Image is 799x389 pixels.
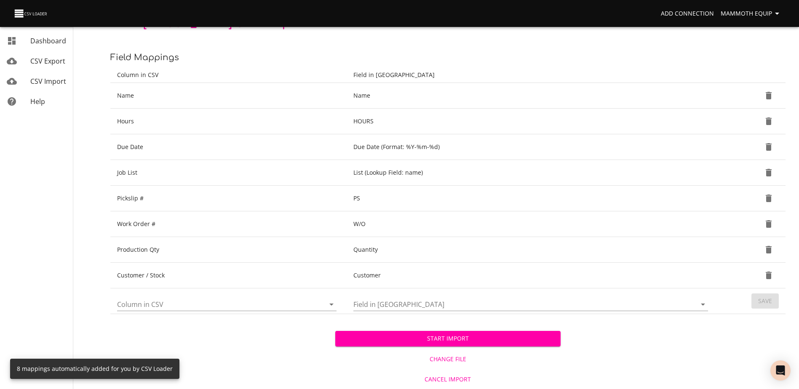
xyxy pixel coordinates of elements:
[717,6,786,21] button: Mammoth Equip
[30,77,66,86] span: CSV Import
[342,333,553,344] span: Start Import
[110,67,347,83] th: Column in CSV
[13,8,49,19] img: CSV Loader
[347,109,718,134] td: HOURS
[110,109,347,134] td: Hours
[335,331,560,346] button: Start Import
[17,361,173,376] div: 8 mappings automatically added for you by CSV Loader
[30,36,66,45] span: Dashboard
[110,186,347,211] td: Pickslip #
[347,160,718,186] td: List (Lookup Field: name)
[347,83,718,109] td: Name
[110,134,347,160] td: Due Date
[326,298,337,310] button: Open
[661,8,714,19] span: Add Connection
[759,111,779,131] button: Delete
[759,265,779,285] button: Delete
[759,240,779,260] button: Delete
[770,360,791,381] div: Open Intercom Messenger
[30,56,65,66] span: CSV Export
[697,298,709,310] button: Open
[759,85,779,106] button: Delete
[721,8,782,19] span: Mammoth Equip
[110,211,347,237] td: Work Order #
[335,372,560,387] button: Cancel Import
[759,188,779,208] button: Delete
[347,211,718,237] td: W/O
[30,97,45,106] span: Help
[339,374,557,385] span: Cancel Import
[759,214,779,234] button: Delete
[110,237,347,263] td: Production Qty
[110,53,179,62] span: Field Mappings
[347,134,718,160] td: Due Date (Format: %Y-%m-%d)
[110,263,347,288] td: Customer / Stock
[335,352,560,367] button: Change File
[347,67,718,83] th: Field in [GEOGRAPHIC_DATA]
[347,237,718,263] td: Quantity
[110,83,347,109] td: Name
[347,186,718,211] td: PS
[759,163,779,183] button: Delete
[657,6,717,21] a: Add Connection
[347,263,718,288] td: Customer
[110,160,347,186] td: Job List
[339,354,557,365] span: Change File
[759,137,779,157] button: Delete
